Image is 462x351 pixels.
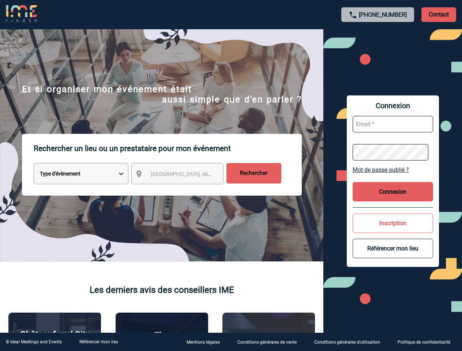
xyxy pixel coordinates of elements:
p: Rechercher un lieu ou un prestataire pour mon événement [34,134,302,163]
p: Politique de confidentialité [398,340,450,345]
a: Mot de passe oublié ? [353,166,433,173]
p: The [GEOGRAPHIC_DATA] [120,331,204,351]
p: Conditions générales d'utilisation [314,340,380,345]
div: © Ideal Meetings and Events [6,339,62,344]
p: Mentions légales [187,340,220,345]
input: Rechercher [226,163,281,184]
p: Conditions générales de vente [237,340,297,345]
a: Mentions légales [181,339,232,346]
button: Connexion [353,182,433,201]
p: Contact [421,7,456,22]
button: Référencer mon lieu [353,239,433,258]
a: Politique de confidentialité [392,339,462,346]
button: Inscription [353,214,433,233]
a: Référencer mon lieu [79,339,118,344]
a: Conditions générales de vente [232,339,308,346]
input: Email * [353,116,433,132]
a: [PHONE_NUMBER] [359,11,407,18]
img: call-24-px.png [349,11,357,19]
p: Châteauform' City [GEOGRAPHIC_DATA] [12,329,97,350]
span: [GEOGRAPHIC_DATA], département, région... [151,171,252,177]
span: Connexion [353,101,433,110]
a: Conditions générales d'utilisation [308,339,392,346]
p: Agence 2ISD [244,331,294,341]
